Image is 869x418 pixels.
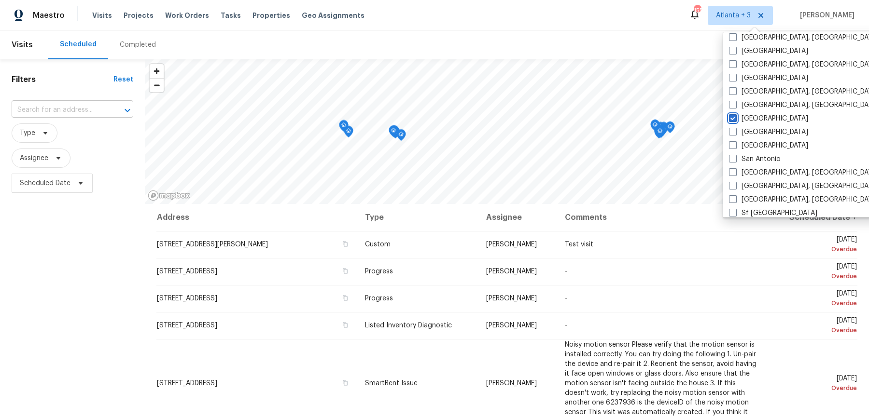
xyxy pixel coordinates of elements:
label: [GEOGRAPHIC_DATA] [729,46,808,56]
div: Map marker [665,121,675,136]
div: Map marker [650,120,660,135]
span: Geo Assignments [302,11,364,20]
span: [STREET_ADDRESS] [157,295,217,302]
span: [DATE] [775,317,857,335]
th: Assignee [478,204,557,231]
span: Projects [124,11,154,20]
label: [GEOGRAPHIC_DATA] [729,114,808,123]
span: Progress [365,268,393,275]
div: Scheduled [60,40,97,49]
th: Comments [557,204,768,231]
span: - [565,268,567,275]
canvas: Map [145,59,869,204]
span: [PERSON_NAME] [486,241,537,248]
div: Map marker [344,126,353,141]
span: Listed Inventory Diagnostic [365,322,452,329]
div: Completed [120,40,156,50]
div: Map marker [654,127,664,142]
span: Maestro [33,11,65,20]
button: Copy Address [341,294,350,302]
span: Progress [365,295,393,302]
th: Scheduled Date ↑ [768,204,857,231]
span: [STREET_ADDRESS][PERSON_NAME] [157,241,268,248]
span: [DATE] [775,375,857,393]
span: Test visit [565,241,593,248]
span: SmartRent Issue [365,380,418,387]
div: Map marker [656,122,665,137]
span: Assignee [20,153,48,163]
span: Scheduled Date [20,178,70,188]
span: [PERSON_NAME] [796,11,855,20]
div: Overdue [775,271,857,281]
label: Sf [GEOGRAPHIC_DATA] [729,208,817,218]
div: Map marker [655,125,664,140]
span: [PERSON_NAME] [486,322,537,329]
div: Overdue [775,298,857,308]
a: Mapbox homepage [148,190,190,201]
span: [STREET_ADDRESS] [157,268,217,275]
label: [GEOGRAPHIC_DATA] [729,127,808,137]
span: - [565,295,567,302]
button: Copy Address [341,267,350,275]
span: Visits [12,34,33,55]
span: [PERSON_NAME] [486,380,537,387]
span: Tasks [221,12,241,19]
th: Type [357,204,479,231]
span: [DATE] [775,236,857,254]
label: San Antonio [729,154,781,164]
button: Zoom in [150,64,164,78]
span: Work Orders [165,11,209,20]
div: Map marker [339,120,349,135]
span: [PERSON_NAME] [486,268,537,275]
span: [STREET_ADDRESS] [157,322,217,329]
span: - [565,322,567,329]
span: [STREET_ADDRESS] [157,380,217,387]
div: Map marker [655,124,665,139]
button: Copy Address [341,378,350,387]
h1: Filters [12,75,113,84]
div: Map marker [396,129,406,144]
input: Search for an address... [12,103,106,118]
span: Atlanta + 3 [716,11,751,20]
span: [DATE] [775,263,857,281]
span: [DATE] [775,290,857,308]
button: Open [121,104,134,117]
span: [PERSON_NAME] [486,295,537,302]
button: Copy Address [341,321,350,329]
label: [GEOGRAPHIC_DATA] [729,141,808,150]
div: Overdue [775,383,857,393]
label: [GEOGRAPHIC_DATA] [729,73,808,83]
div: 155 [694,6,701,15]
div: Map marker [655,126,665,141]
span: Type [20,128,35,138]
div: Overdue [775,325,857,335]
button: Copy Address [341,240,350,248]
div: Overdue [775,244,857,254]
div: Reset [113,75,133,84]
span: Zoom out [150,79,164,92]
div: Map marker [389,125,398,140]
th: Address [156,204,357,231]
button: Zoom out [150,78,164,92]
span: Custom [365,241,391,248]
span: Visits [92,11,112,20]
span: Properties [252,11,290,20]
